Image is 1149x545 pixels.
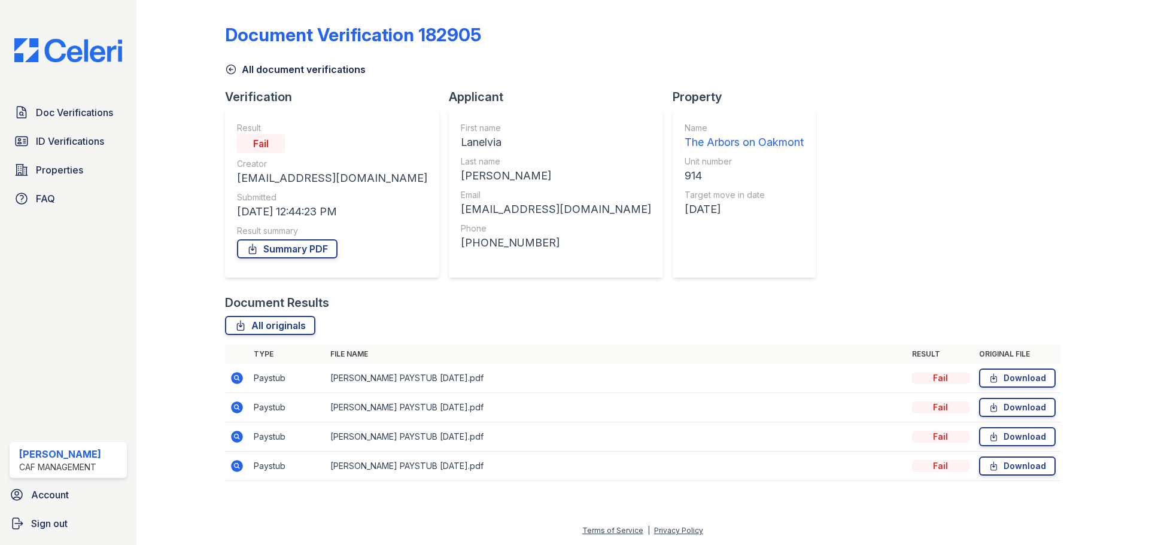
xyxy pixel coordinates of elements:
[36,105,113,120] span: Doc Verifications
[326,393,907,422] td: [PERSON_NAME] PAYSTUB [DATE].pdf
[974,345,1060,364] th: Original file
[648,526,650,535] div: |
[979,456,1056,476] a: Download
[5,483,132,507] a: Account
[979,427,1056,446] a: Download
[461,122,651,134] div: First name
[461,168,651,184] div: [PERSON_NAME]
[249,452,326,481] td: Paystub
[10,187,127,211] a: FAQ
[31,516,68,531] span: Sign out
[654,526,703,535] a: Privacy Policy
[685,134,804,151] div: The Arbors on Oakmont
[685,189,804,201] div: Target move in date
[685,122,804,134] div: Name
[225,89,449,105] div: Verification
[36,134,104,148] span: ID Verifications
[326,452,907,481] td: [PERSON_NAME] PAYSTUB [DATE].pdf
[19,447,101,461] div: [PERSON_NAME]
[237,225,427,237] div: Result summary
[673,89,825,105] div: Property
[225,62,366,77] a: All document verifications
[225,294,329,311] div: Document Results
[249,422,326,452] td: Paystub
[685,156,804,168] div: Unit number
[461,235,651,251] div: [PHONE_NUMBER]
[912,431,969,443] div: Fail
[461,156,651,168] div: Last name
[36,163,83,177] span: Properties
[237,203,427,220] div: [DATE] 12:44:23 PM
[907,345,974,364] th: Result
[979,398,1056,417] a: Download
[326,345,907,364] th: File name
[5,38,132,62] img: CE_Logo_Blue-a8612792a0a2168367f1c8372b55b34899dd931a85d93a1a3d3e32e68fde9ad4.png
[249,364,326,393] td: Paystub
[36,191,55,206] span: FAQ
[582,526,643,535] a: Terms of Service
[237,122,427,134] div: Result
[31,488,69,502] span: Account
[19,461,101,473] div: CAF Management
[237,239,338,258] a: Summary PDF
[461,134,651,151] div: Lanelvia
[979,369,1056,388] a: Download
[237,158,427,170] div: Creator
[249,345,326,364] th: Type
[10,158,127,182] a: Properties
[5,511,132,535] a: Sign out
[685,122,804,151] a: Name The Arbors on Oakmont
[461,189,651,201] div: Email
[449,89,673,105] div: Applicant
[326,422,907,452] td: [PERSON_NAME] PAYSTUB [DATE].pdf
[237,191,427,203] div: Submitted
[461,223,651,235] div: Phone
[912,401,969,413] div: Fail
[225,24,481,45] div: Document Verification 182905
[237,170,427,187] div: [EMAIL_ADDRESS][DOMAIN_NAME]
[912,460,969,472] div: Fail
[10,129,127,153] a: ID Verifications
[461,201,651,218] div: [EMAIL_ADDRESS][DOMAIN_NAME]
[225,316,315,335] a: All originals
[249,393,326,422] td: Paystub
[10,101,127,124] a: Doc Verifications
[685,201,804,218] div: [DATE]
[685,168,804,184] div: 914
[912,372,969,384] div: Fail
[237,134,285,153] div: Fail
[326,364,907,393] td: [PERSON_NAME] PAYSTUB [DATE].pdf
